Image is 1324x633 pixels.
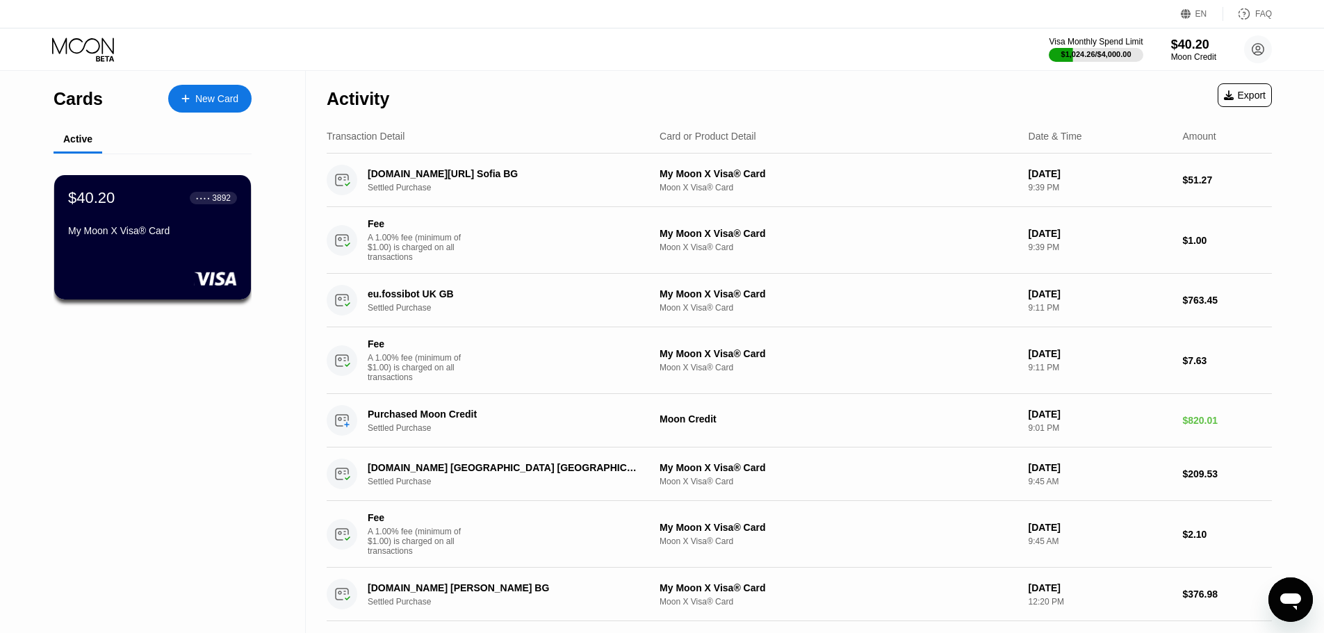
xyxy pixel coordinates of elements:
div: Cards [54,89,103,109]
div: $40.20Moon Credit [1171,38,1216,62]
div: New Card [195,93,238,105]
div: Settled Purchase [368,477,657,486]
div: New Card [168,85,252,113]
div: Moon X Visa® Card [660,597,1017,607]
div: Moon X Visa® Card [660,363,1017,372]
div: [DATE] [1029,462,1172,473]
div: [DATE] [1029,582,1172,593]
div: FAQ [1223,7,1272,21]
div: FeeA 1.00% fee (minimum of $1.00) is charged on all transactionsMy Moon X Visa® CardMoon X Visa® ... [327,327,1272,394]
div: $40.20 [68,189,115,207]
div: [DOMAIN_NAME][URL] Sofia BGSettled PurchaseMy Moon X Visa® CardMoon X Visa® Card[DATE]9:39 PM$51.27 [327,154,1272,207]
div: A 1.00% fee (minimum of $1.00) is charged on all transactions [368,353,472,382]
div: Settled Purchase [368,423,657,433]
div: Transaction Detail [327,131,404,142]
div: 12:20 PM [1029,597,1172,607]
div: $40.20● ● ● ●3892My Moon X Visa® Card [54,175,251,299]
div: Export [1218,83,1272,107]
div: $376.98 [1182,589,1272,600]
div: 9:45 AM [1029,477,1172,486]
div: Moon X Visa® Card [660,536,1017,546]
div: 9:01 PM [1029,423,1172,433]
div: Card or Product Detail [660,131,756,142]
div: A 1.00% fee (minimum of $1.00) is charged on all transactions [368,527,472,556]
div: [DATE] [1029,228,1172,239]
div: eu.fossibot UK GBSettled PurchaseMy Moon X Visa® CardMoon X Visa® Card[DATE]9:11 PM$763.45 [327,274,1272,327]
div: [DATE] [1029,522,1172,533]
div: 9:39 PM [1029,183,1172,192]
div: $7.63 [1182,355,1272,366]
div: Visa Monthly Spend Limit$1,024.26/$4,000.00 [1049,37,1143,62]
div: My Moon X Visa® Card [660,582,1017,593]
div: $1.00 [1182,235,1272,246]
div: FAQ [1255,9,1272,19]
div: Fee [368,512,465,523]
div: [DOMAIN_NAME][URL] Sofia BG [368,168,637,179]
div: Fee [368,218,465,229]
div: 3892 [212,193,231,203]
div: Moon X Visa® Card [660,303,1017,313]
div: Activity [327,89,389,109]
div: Active [63,133,92,145]
div: Moon X Visa® Card [660,183,1017,192]
div: $40.20 [1171,38,1216,52]
div: A 1.00% fee (minimum of $1.00) is charged on all transactions [368,233,472,262]
div: FeeA 1.00% fee (minimum of $1.00) is charged on all transactionsMy Moon X Visa® CardMoon X Visa® ... [327,501,1272,568]
div: Amount [1182,131,1216,142]
div: ● ● ● ● [196,196,210,200]
div: My Moon X Visa® Card [660,288,1017,299]
div: [DOMAIN_NAME] [PERSON_NAME] BG [368,582,637,593]
div: $1,024.26 / $4,000.00 [1061,50,1131,58]
div: 9:11 PM [1029,363,1172,372]
div: $209.53 [1182,468,1272,479]
div: Settled Purchase [368,597,657,607]
div: $2.10 [1182,529,1272,540]
div: 9:39 PM [1029,242,1172,252]
div: [DATE] [1029,409,1172,420]
div: Moon X Visa® Card [660,477,1017,486]
div: [DOMAIN_NAME] [PERSON_NAME] BGSettled PurchaseMy Moon X Visa® CardMoon X Visa® Card[DATE]12:20 PM... [327,568,1272,621]
div: FeeA 1.00% fee (minimum of $1.00) is charged on all transactionsMy Moon X Visa® CardMoon X Visa® ... [327,207,1272,274]
div: Visa Monthly Spend Limit [1049,37,1143,47]
div: Purchased Moon Credit [368,409,637,420]
div: [DATE] [1029,168,1172,179]
div: Fee [368,338,465,350]
div: $763.45 [1182,295,1272,306]
iframe: Button to launch messaging window [1268,577,1313,622]
div: $820.01 [1182,415,1272,426]
div: Settled Purchase [368,303,657,313]
div: Date & Time [1029,131,1082,142]
div: My Moon X Visa® Card [660,348,1017,359]
div: 9:11 PM [1029,303,1172,313]
div: EN [1181,7,1223,21]
div: My Moon X Visa® Card [660,522,1017,533]
div: $51.27 [1182,174,1272,186]
div: Settled Purchase [368,183,657,192]
div: Purchased Moon CreditSettled PurchaseMoon Credit[DATE]9:01 PM$820.01 [327,394,1272,447]
div: Moon Credit [1171,52,1216,62]
div: [DOMAIN_NAME] [GEOGRAPHIC_DATA] [GEOGRAPHIC_DATA]Settled PurchaseMy Moon X Visa® CardMoon X Visa®... [327,447,1272,501]
div: My Moon X Visa® Card [660,228,1017,239]
div: Moon X Visa® Card [660,242,1017,252]
div: eu.fossibot UK GB [368,288,637,299]
div: EN [1195,9,1207,19]
div: [DATE] [1029,288,1172,299]
div: 9:45 AM [1029,536,1172,546]
div: My Moon X Visa® Card [660,462,1017,473]
div: Export [1224,90,1266,101]
div: [DOMAIN_NAME] [GEOGRAPHIC_DATA] [GEOGRAPHIC_DATA] [368,462,637,473]
div: Moon Credit [660,413,1017,425]
div: [DATE] [1029,348,1172,359]
div: My Moon X Visa® Card [68,225,237,236]
div: My Moon X Visa® Card [660,168,1017,179]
